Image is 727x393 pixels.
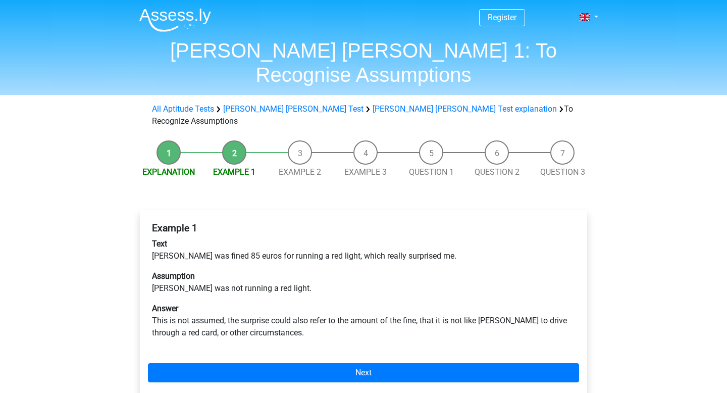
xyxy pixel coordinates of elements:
[152,222,197,234] b: Example 1
[344,167,387,177] a: Example 3
[409,167,454,177] a: Question 1
[131,38,596,87] h1: [PERSON_NAME] [PERSON_NAME] 1: To Recognise Assumptions
[152,304,178,313] b: Answer
[475,167,520,177] a: Question 2
[540,167,585,177] a: Question 3
[148,103,579,127] div: To Recognize Assumptions
[279,167,321,177] a: Example 2
[152,303,575,339] p: This is not assumed, the surprise could also refer to the amount of the fine, that it is not like...
[488,13,516,22] a: Register
[373,104,557,114] a: [PERSON_NAME] [PERSON_NAME] Test explanation
[142,167,195,177] a: Explanation
[223,104,363,114] a: [PERSON_NAME] [PERSON_NAME] Test
[139,8,211,32] img: Assessly
[152,239,167,249] b: Text
[213,167,255,177] a: Example 1
[152,238,575,262] p: [PERSON_NAME] was fined 85 euros for running a red light, which really surprised me.
[152,270,575,294] p: [PERSON_NAME] was not running a red light.
[152,271,195,281] b: Assumption
[148,363,579,382] a: Next
[152,104,214,114] a: All Aptitude Tests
